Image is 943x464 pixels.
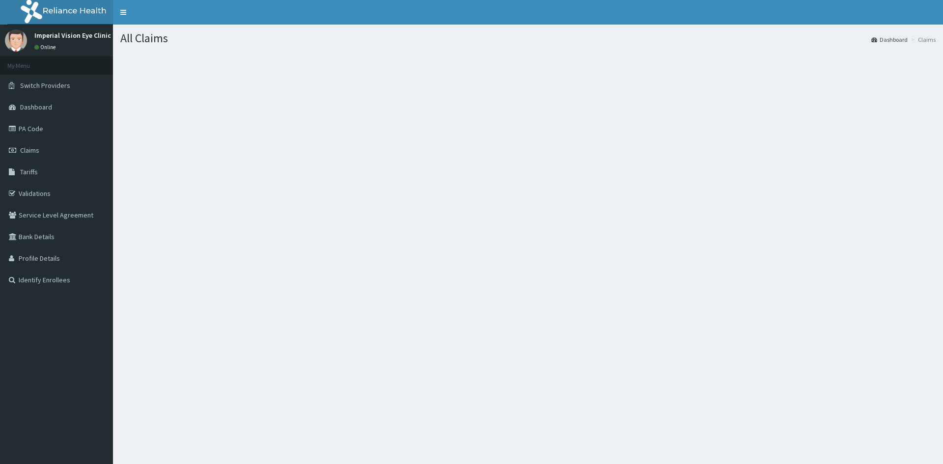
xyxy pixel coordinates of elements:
[20,103,52,111] span: Dashboard
[34,44,58,51] a: Online
[20,146,39,155] span: Claims
[34,32,111,39] p: Imperial Vision Eye Clinic
[120,32,936,45] h1: All Claims
[20,167,38,176] span: Tariffs
[5,29,27,52] img: User Image
[871,35,908,44] a: Dashboard
[20,81,70,90] span: Switch Providers
[909,35,936,44] li: Claims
